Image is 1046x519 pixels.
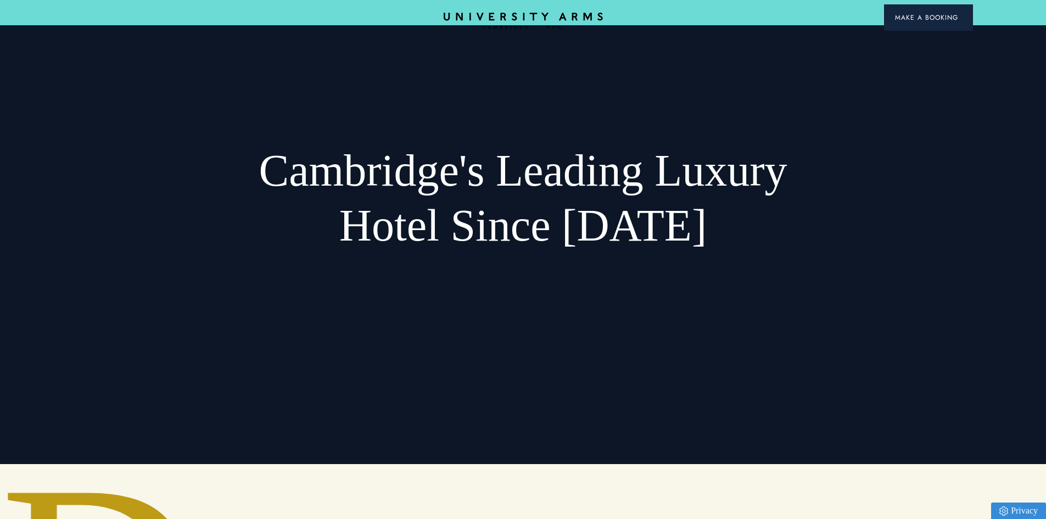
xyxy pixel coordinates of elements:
[991,503,1046,519] a: Privacy
[444,13,603,30] a: Home
[958,16,962,20] img: Arrow icon
[230,143,816,253] h1: Cambridge's Leading Luxury Hotel Since [DATE]
[999,506,1008,516] img: Privacy
[895,13,962,23] span: Make a Booking
[884,4,973,31] button: Make a BookingArrow icon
